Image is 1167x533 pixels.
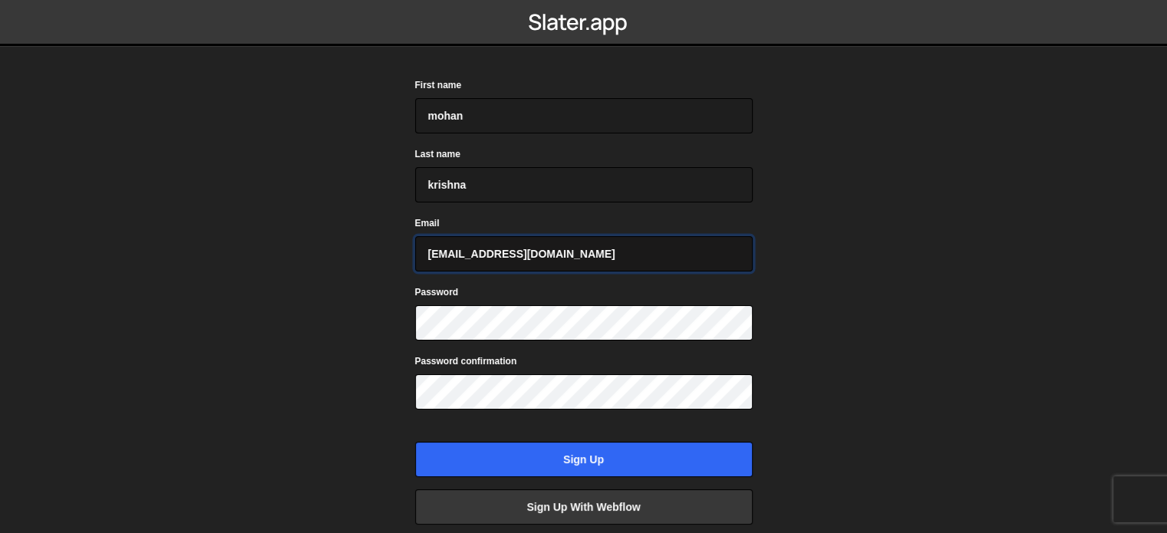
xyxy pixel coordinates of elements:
[415,442,753,477] input: Sign up
[415,146,460,162] label: Last name
[415,285,459,300] label: Password
[415,216,440,231] label: Email
[415,489,753,525] a: Sign up with Webflow
[415,354,517,369] label: Password confirmation
[415,77,462,93] label: First name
